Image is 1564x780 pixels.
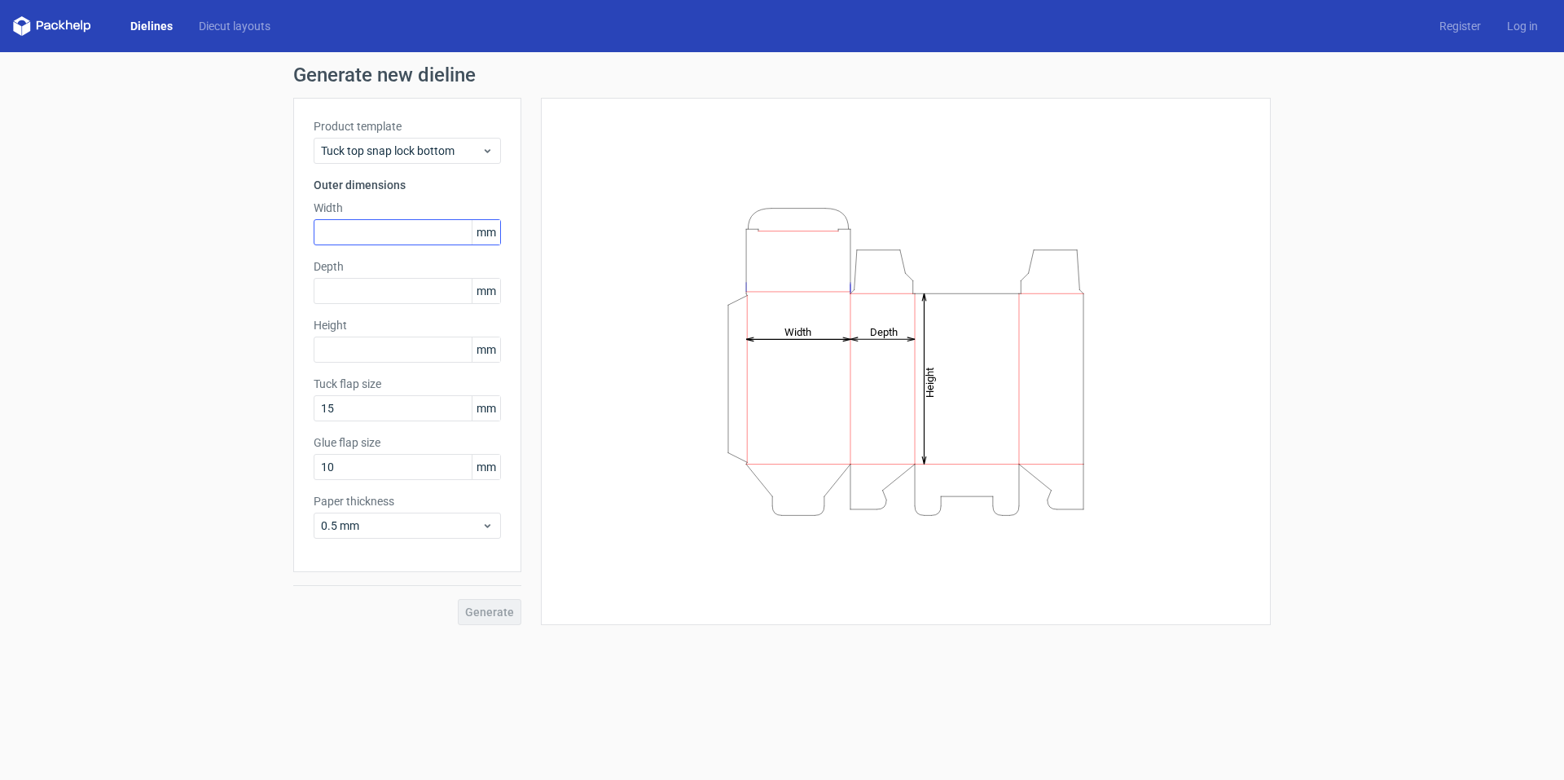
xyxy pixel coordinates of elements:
a: Dielines [117,18,186,34]
a: Log in [1494,18,1551,34]
span: Tuck top snap lock bottom [321,143,481,159]
label: Glue flap size [314,434,501,451]
label: Paper thickness [314,493,501,509]
tspan: Depth [870,325,898,337]
h3: Outer dimensions [314,177,501,193]
label: Product template [314,118,501,134]
span: mm [472,455,500,479]
tspan: Width [784,325,811,337]
span: mm [472,220,500,245]
span: mm [472,396,500,421]
a: Register [1426,18,1494,34]
tspan: Height [924,367,936,397]
h1: Generate new dieline [293,65,1271,85]
label: Depth [314,258,501,275]
label: Width [314,200,501,216]
a: Diecut layouts [186,18,283,34]
span: mm [472,279,500,303]
label: Tuck flap size [314,376,501,392]
span: 0.5 mm [321,518,481,534]
span: mm [472,337,500,362]
label: Height [314,317,501,333]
